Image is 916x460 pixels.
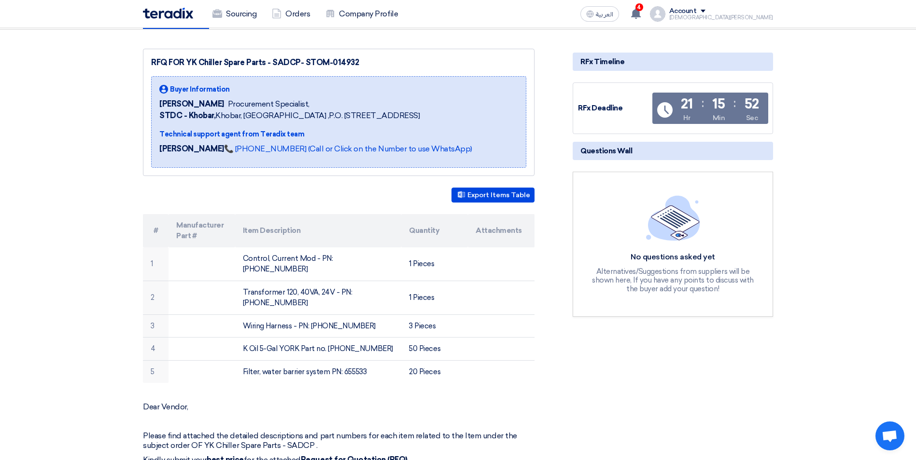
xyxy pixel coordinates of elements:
[235,338,402,361] td: K Oil 5-Gal YORK Part no. [PHONE_NUMBER]
[235,314,402,338] td: Wiring Harness - PN: [PHONE_NUMBER]
[159,111,215,120] b: STDC - Khobar,
[468,214,535,247] th: Attachments
[401,338,468,361] td: 50 Pieces
[235,360,402,383] td: Filter, water barrier system PN: 655533
[235,247,402,281] td: Control, Current Mod - PN: [PHONE_NUMBER]
[596,11,613,18] span: العربية
[712,97,725,111] div: 15
[650,6,665,22] img: profile_test.png
[169,214,235,247] th: Manufacturer Part #
[646,195,700,241] img: empty_state_list.svg
[159,98,224,110] span: [PERSON_NAME]
[669,15,773,20] div: [DEMOGRAPHIC_DATA][PERSON_NAME]
[683,113,690,123] div: Hr
[143,360,169,383] td: 5
[143,314,169,338] td: 3
[143,281,169,314] td: 2
[143,431,535,450] p: Please find attached the detailed descriptions and part numbers for each item related to the Item...
[143,338,169,361] td: 4
[635,3,643,11] span: 4
[875,421,904,450] div: Open chat
[318,3,406,25] a: Company Profile
[713,113,725,123] div: Min
[235,214,402,247] th: Item Description
[591,252,755,262] div: No questions asked yet
[746,113,758,123] div: Sec
[235,281,402,314] td: Transformer 120, 40VA, 24V - PN: [PHONE_NUMBER]
[401,247,468,281] td: 1 Pieces
[143,8,193,19] img: Teradix logo
[224,144,472,153] a: 📞 [PHONE_NUMBER] (Call or Click on the Number to use WhatsApp)
[143,247,169,281] td: 1
[745,97,759,111] div: 52
[170,84,230,95] span: Buyer Information
[401,214,468,247] th: Quantity
[401,314,468,338] td: 3 Pieces
[580,146,632,156] span: Questions Wall
[151,57,526,68] div: RFQ FOR YK Chiller Spare Parts - SADCP- STOM-014932
[143,214,169,247] th: #
[451,188,535,203] button: Export Items Table
[733,95,736,112] div: :
[143,402,535,412] p: Dear Vendor,
[401,281,468,314] td: 1 Pieces
[228,98,310,110] span: Procurement Specialist,
[573,53,773,71] div: RFx Timeline
[159,144,224,153] strong: [PERSON_NAME]
[681,97,693,111] div: 21
[578,103,650,114] div: RFx Deadline
[401,360,468,383] td: 20 Pieces
[159,129,472,139] div: Technical support agent from Teradix team
[702,95,704,112] div: :
[669,7,697,15] div: Account
[264,3,318,25] a: Orders
[159,110,420,122] span: Khobar, [GEOGRAPHIC_DATA] ,P.O. [STREET_ADDRESS]
[591,267,755,293] div: Alternatives/Suggestions from suppliers will be shown here, If you have any points to discuss wit...
[580,6,619,22] button: العربية
[205,3,264,25] a: Sourcing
